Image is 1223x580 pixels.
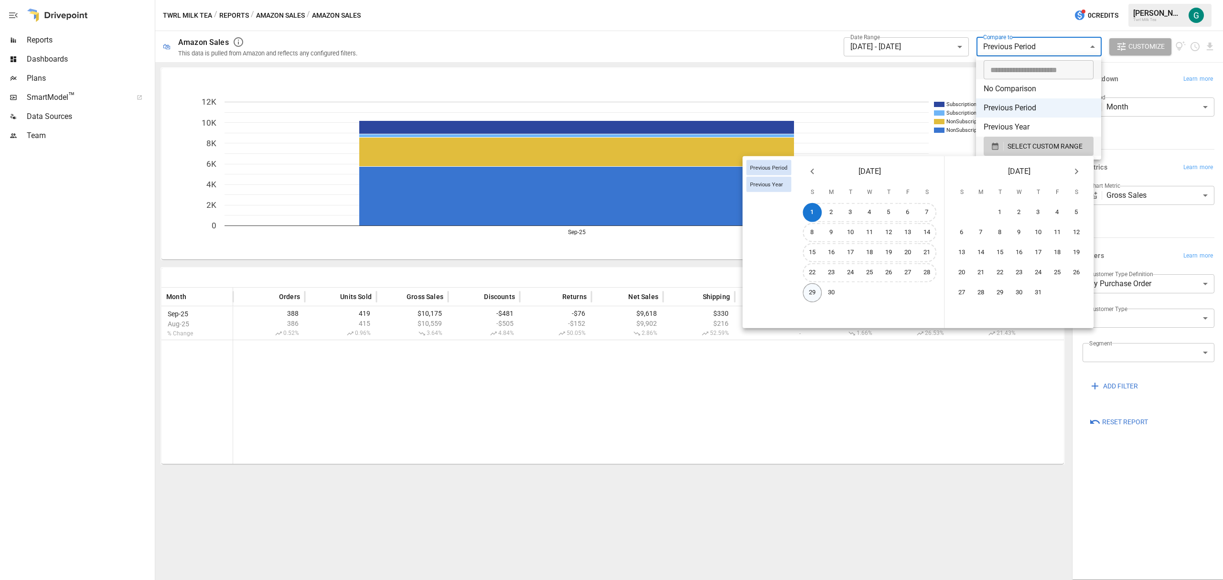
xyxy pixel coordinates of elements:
[1029,263,1048,282] button: 24
[972,283,991,302] button: 28
[1010,283,1029,302] button: 30
[1010,183,1028,202] span: Wednesday
[972,263,991,282] button: 21
[803,162,822,181] button: Previous month
[1067,223,1086,242] button: 12
[803,263,822,282] button: 22
[860,263,880,282] button: 25
[861,183,878,202] span: Wednesday
[991,243,1010,262] button: 15
[972,183,989,202] span: Monday
[1029,283,1048,302] button: 31
[953,223,972,242] button: 6
[880,203,899,222] button: 5
[1010,243,1029,262] button: 16
[1068,183,1085,202] span: Saturday
[899,243,918,262] button: 20
[803,243,822,262] button: 15
[918,263,937,282] button: 28
[1067,162,1086,181] button: Next month
[823,183,840,202] span: Monday
[1048,223,1067,242] button: 11
[803,203,822,222] button: 1
[880,243,899,262] button: 19
[804,183,821,202] span: Sunday
[918,183,935,202] span: Saturday
[1029,203,1048,222] button: 3
[860,203,880,222] button: 4
[984,137,1094,156] button: SELECT CUSTOM RANGE
[1008,140,1083,152] span: SELECT CUSTOM RANGE
[972,243,991,262] button: 14
[899,263,918,282] button: 27
[976,118,1101,137] li: Previous Year
[953,263,972,282] button: 20
[1030,183,1047,202] span: Thursday
[746,181,787,187] span: Previous Year
[841,263,860,282] button: 24
[822,243,841,262] button: 16
[746,177,791,192] div: Previous Year
[746,164,791,171] span: Previous Period
[1010,223,1029,242] button: 9
[842,183,859,202] span: Tuesday
[822,283,841,302] button: 30
[803,283,822,302] button: 29
[1010,203,1029,222] button: 2
[1029,223,1048,242] button: 10
[860,223,880,242] button: 11
[976,98,1101,118] li: Previous Period
[1048,263,1067,282] button: 25
[1010,263,1029,282] button: 23
[899,183,916,202] span: Friday
[803,223,822,242] button: 8
[841,243,860,262] button: 17
[841,223,860,242] button: 10
[1067,203,1086,222] button: 5
[991,203,1010,222] button: 1
[918,243,937,262] button: 21
[746,160,791,175] div: Previous Period
[918,203,937,222] button: 7
[991,223,1010,242] button: 8
[991,283,1010,302] button: 29
[899,203,918,222] button: 6
[918,223,937,242] button: 14
[991,183,1008,202] span: Tuesday
[880,223,899,242] button: 12
[880,183,897,202] span: Thursday
[972,223,991,242] button: 7
[976,79,1101,98] li: No Comparison
[953,243,972,262] button: 13
[899,223,918,242] button: 13
[1048,203,1067,222] button: 4
[822,263,841,282] button: 23
[1029,243,1048,262] button: 17
[1067,263,1086,282] button: 26
[953,283,972,302] button: 27
[822,203,841,222] button: 2
[860,243,880,262] button: 18
[1067,243,1086,262] button: 19
[1049,183,1066,202] span: Friday
[858,165,881,178] span: [DATE]
[953,183,970,202] span: Sunday
[1048,243,1067,262] button: 18
[822,223,841,242] button: 9
[880,263,899,282] button: 26
[1008,165,1030,178] span: [DATE]
[841,203,860,222] button: 3
[991,263,1010,282] button: 22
